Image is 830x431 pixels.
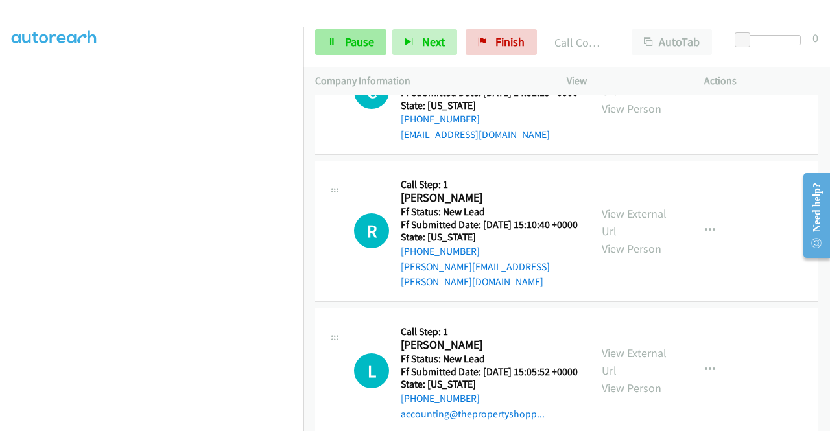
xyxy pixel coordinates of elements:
[315,73,543,89] p: Company Information
[704,73,818,89] p: Actions
[401,261,550,288] a: [PERSON_NAME][EMAIL_ADDRESS][PERSON_NAME][DOMAIN_NAME]
[401,191,578,205] h2: [PERSON_NAME]
[401,178,578,191] h5: Call Step: 1
[554,34,608,51] p: Call Completed
[741,35,801,45] div: Delay between calls (in seconds)
[401,231,578,244] h5: State: [US_STATE]
[422,34,445,49] span: Next
[401,205,578,218] h5: Ff Status: New Lead
[401,245,480,257] a: [PHONE_NUMBER]
[401,338,578,353] h2: [PERSON_NAME]
[401,99,578,112] h5: State: [US_STATE]
[354,213,389,248] div: The call is yet to be attempted
[401,378,578,391] h5: State: [US_STATE]
[495,34,525,49] span: Finish
[401,392,480,404] a: [PHONE_NUMBER]
[354,353,389,388] h1: L
[354,213,389,248] h1: R
[401,408,545,420] a: accounting@thepropertyshopp...
[466,29,537,55] a: Finish
[392,29,457,55] button: Next
[602,345,667,378] a: View External Url
[632,29,712,55] button: AutoTab
[401,353,578,366] h5: Ff Status: New Lead
[401,218,578,231] h5: Ff Submitted Date: [DATE] 15:10:40 +0000
[812,29,818,47] div: 0
[401,325,578,338] h5: Call Step: 1
[602,380,661,395] a: View Person
[401,128,550,141] a: [EMAIL_ADDRESS][DOMAIN_NAME]
[602,101,661,116] a: View Person
[354,353,389,388] div: The call is yet to be attempted
[315,29,386,55] a: Pause
[602,241,661,256] a: View Person
[401,113,480,125] a: [PHONE_NUMBER]
[345,34,374,49] span: Pause
[602,206,667,239] a: View External Url
[567,73,681,89] p: View
[793,164,830,267] iframe: Resource Center
[401,366,578,379] h5: Ff Submitted Date: [DATE] 15:05:52 +0000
